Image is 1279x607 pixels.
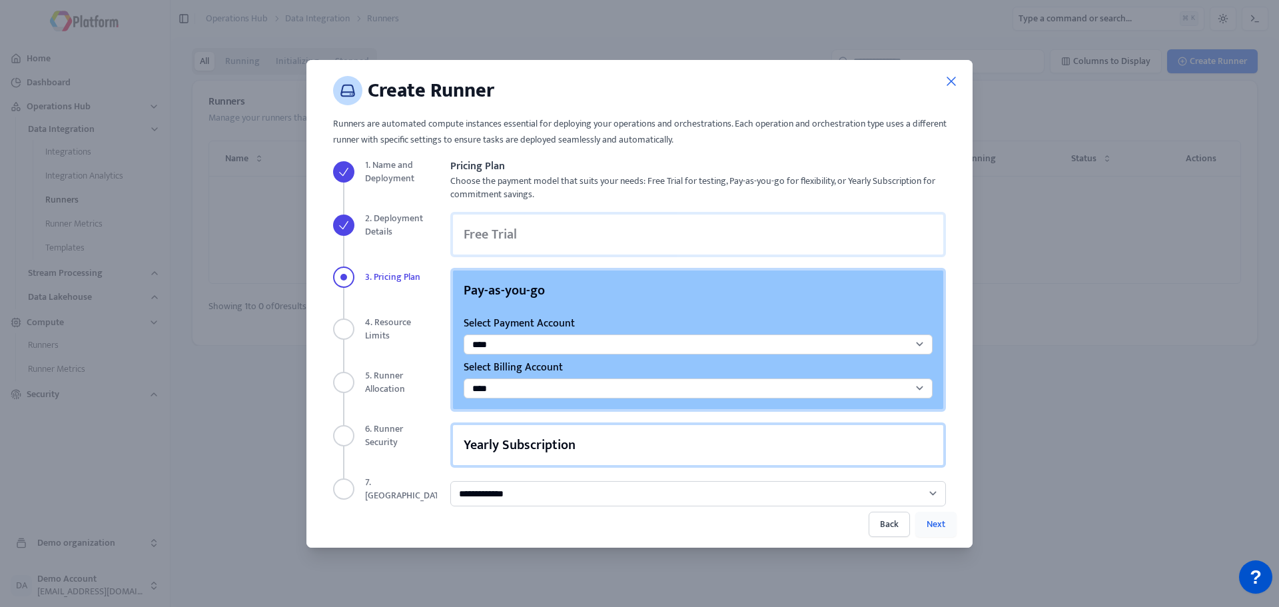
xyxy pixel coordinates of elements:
span: 2. Deployment Details [365,212,437,239]
button: Next [915,512,957,537]
h1: Pay-as-you-go [464,281,933,300]
span: 7. [GEOGRAPHIC_DATA] [365,476,446,502]
span: Select Payment Account [464,316,933,332]
span: Choose the payment model that suits your needs: Free Trial for testing, Pay-as-you-go for flexibi... [450,175,946,201]
span: Pricing Plan [450,159,946,175]
span: Select Billing Account [464,360,933,376]
span: Runners are automated compute instances essential for deploying your operations and orchestration... [333,116,947,147]
span: 6. Runner Security [365,422,437,449]
button: Back [869,512,910,537]
h1: Yearly Subscription [464,436,933,454]
span: 3. Pricing Plan [365,271,420,284]
span: 1. Name and Deployment [365,159,437,185]
span: 4. Resource Limits [365,316,437,342]
h1: Free Trial [464,225,933,244]
h3: Create Runner [333,76,957,105]
nav: Progress [333,159,437,502]
span: 5. Runner Allocation [365,369,437,396]
iframe: JSD widget [1232,554,1279,607]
